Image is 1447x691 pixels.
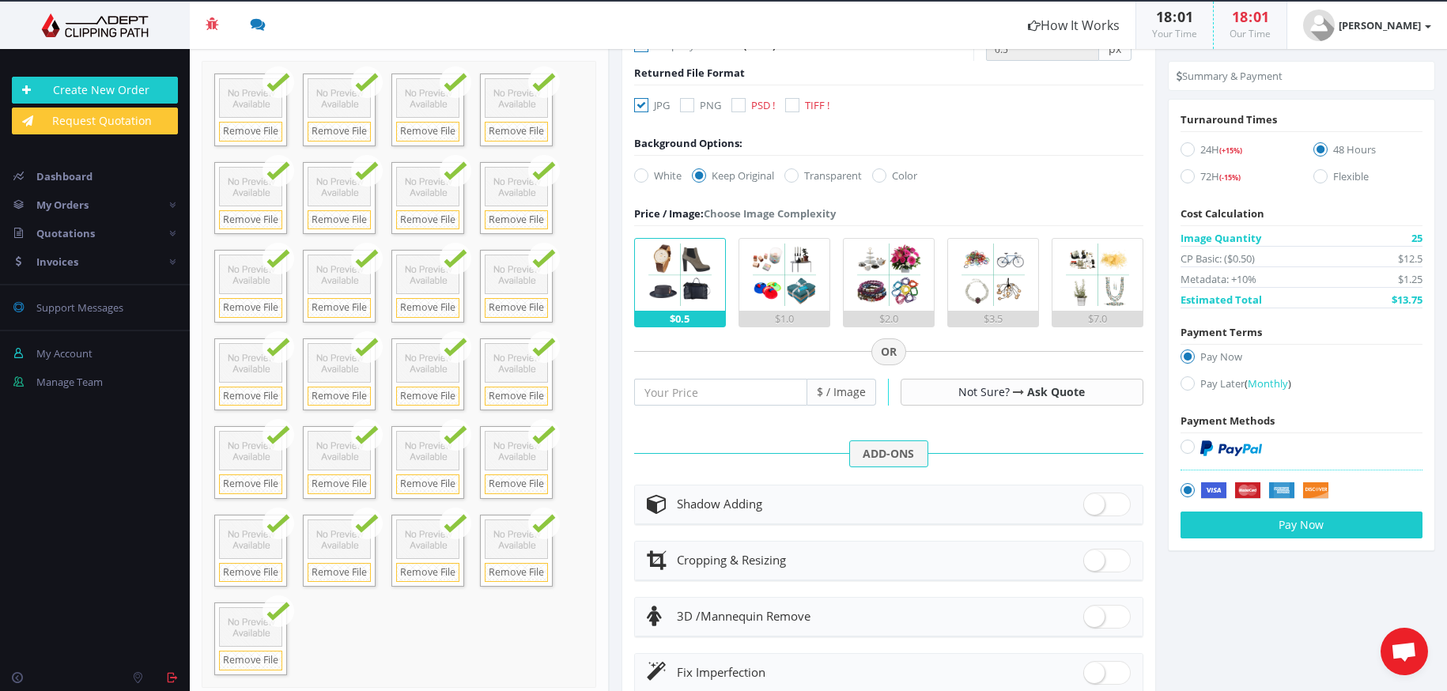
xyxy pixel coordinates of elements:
a: Remove File [308,122,371,142]
img: Adept Graphics [12,13,178,37]
label: Keep Original [692,168,774,183]
a: (-15%) [1219,169,1241,183]
span: TIFF ! [805,98,829,112]
a: (+15%) [1219,142,1242,157]
a: Remove File [219,651,282,670]
div: $1.0 [739,311,829,327]
span: Metadata: +10% [1181,271,1256,287]
label: Pay Now [1181,349,1422,370]
span: Returned File Format [634,66,745,80]
a: How It Works [1012,2,1135,49]
span: Shadow Adding [677,496,762,512]
img: Securely by Stripe [1200,482,1329,500]
label: Flexible [1313,168,1422,190]
span: Quotations [36,226,95,240]
img: user_default.jpg [1303,9,1335,41]
div: $3.5 [948,311,1038,327]
a: Remove File [219,387,282,406]
span: Mannequin Remove [677,608,810,624]
a: Remove File [485,474,548,494]
button: Pay Now [1181,512,1422,538]
span: 25 [1411,230,1422,246]
div: $7.0 [1052,311,1143,327]
div: $2.0 [844,311,934,327]
span: My Orders [36,198,89,212]
img: PayPal [1200,440,1262,456]
a: Remove File [219,563,282,583]
a: Remove File [219,122,282,142]
a: Create New Order [12,77,178,104]
a: Remove File [219,298,282,318]
a: Remove File [396,387,459,406]
a: Remove File [396,563,459,583]
a: Remove File [485,210,548,230]
a: Remove File [396,474,459,494]
label: 24H [1181,142,1290,163]
input: Your Price [634,379,807,406]
small: Your Time [1152,27,1197,40]
span: Monthly [1248,376,1288,391]
a: Remove File [219,210,282,230]
label: PNG [680,97,721,113]
a: Remove File [308,563,371,583]
span: (+15%) [1219,145,1242,156]
span: My Account [36,346,93,361]
a: Remove File [308,474,371,494]
label: 72H [1181,168,1290,190]
a: Remove File [308,298,371,318]
span: Support Messages [36,300,123,315]
span: : [1248,7,1253,26]
span: (-15%) [1219,172,1241,183]
span: Cost Calculation [1181,206,1264,221]
img: 1.png [644,239,716,311]
span: $1.25 [1398,271,1422,287]
div: Background Options: [634,135,742,151]
label: 48 Hours [1313,142,1422,163]
label: Color [872,168,917,183]
a: Remove File [396,298,459,318]
a: Open chat [1381,628,1428,675]
a: Remove File [485,298,548,318]
span: 01 [1253,7,1269,26]
span: Turnaround Times [1181,112,1277,126]
a: Request Quotation [12,108,178,134]
span: Dashboard [36,169,93,183]
a: Ask Quote [1027,384,1085,399]
div: Choose Image Complexity [634,206,836,221]
img: 4.png [957,239,1029,311]
span: Price / Image: [634,206,704,221]
span: Invoices [36,255,78,269]
a: Remove File [308,387,371,406]
li: Summary & Payment [1177,68,1283,84]
img: 2.png [748,239,820,311]
a: Remove File [308,210,371,230]
span: OR [871,338,906,365]
span: : [1172,7,1177,26]
span: Image Quantity [1181,230,1261,246]
label: Pay Later [1181,376,1422,397]
img: 5.png [1061,239,1133,311]
span: 3D / [677,608,701,624]
span: ADD-ONS [849,440,928,467]
a: Remove File [485,387,548,406]
span: Fix Imperfection [677,664,765,680]
span: $13.75 [1392,292,1422,308]
span: Not Sure? [958,384,1010,399]
a: (Monthly) [1245,376,1291,391]
span: CP Basic: ($0.50) [1181,251,1255,266]
span: Payment Methods [1181,413,1275,428]
label: JPG [634,97,670,113]
span: PSD ! [751,98,775,112]
span: $ / Image [807,379,876,406]
span: Payment Terms [1181,325,1262,339]
a: Remove File [219,474,282,494]
strong: [PERSON_NAME] [1339,18,1421,32]
a: Remove File [485,122,548,142]
a: Remove File [396,210,459,230]
a: Remove File [485,563,548,583]
span: 18 [1156,7,1172,26]
span: $12.5 [1398,251,1422,266]
label: Transparent [784,168,862,183]
span: 18 [1232,7,1248,26]
span: Manage Team [36,375,103,389]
